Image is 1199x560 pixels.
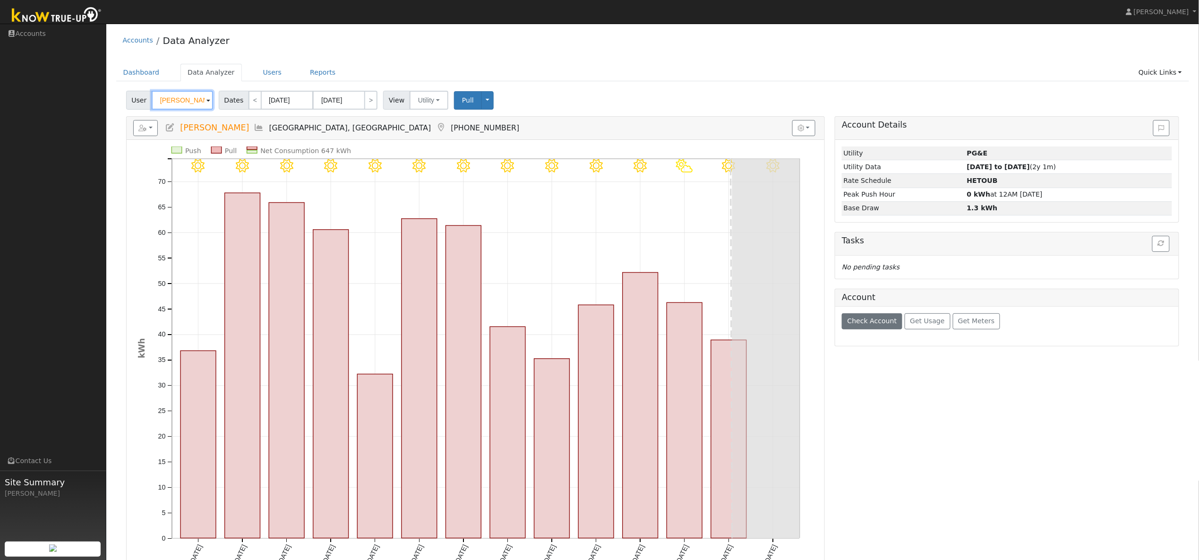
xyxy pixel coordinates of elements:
rect: onclick="" [402,219,437,538]
rect: onclick="" [269,203,304,538]
button: Check Account [842,313,902,329]
text: 0 [162,534,165,542]
td: at 12AM [DATE] [965,188,1172,201]
i: 8/15 - Clear [634,159,647,172]
strong: ID: 17150458, authorized: 08/07/25 [967,149,988,157]
span: Pull [462,96,474,104]
a: Edit User (35001) [165,123,175,132]
a: Quick Links [1131,64,1189,81]
rect: onclick="" [578,305,614,539]
text: 40 [158,331,165,338]
td: Utility [842,146,965,160]
td: Utility Data [842,160,965,174]
span: [PHONE_NUMBER] [451,123,519,132]
text: 50 [158,280,165,287]
rect: onclick="" [446,226,481,539]
text: Pull [225,147,237,155]
a: < [248,91,262,110]
i: 8/16 - PartlyCloudy [676,159,693,172]
text: 20 [158,433,165,440]
strong: 0 kWh [967,190,991,198]
h5: Tasks [842,236,1172,246]
span: [PERSON_NAME] [180,123,249,132]
a: Multi-Series Graph [254,123,265,132]
text: Push [185,147,201,155]
rect: onclick="" [534,359,570,538]
i: 8/05 - Clear [191,159,205,172]
rect: onclick="" [225,193,260,539]
text: 60 [158,229,165,236]
text: 35 [158,356,165,364]
span: Get Usage [910,317,945,325]
rect: onclick="" [711,340,746,538]
strong: [DATE] to [DATE] [967,163,1030,171]
i: 8/13 - MostlyClear [545,159,558,172]
span: (2y 1m) [967,163,1056,171]
text: Net Consumption 647 kWh [260,147,351,155]
i: 8/08 - Clear [324,159,337,172]
i: 8/17 - MostlyClear [722,159,736,172]
i: 8/09 - Clear [368,159,382,172]
a: Users [256,64,289,81]
a: Reports [303,64,343,81]
text: kWh [137,338,146,359]
h5: Account [842,293,875,302]
i: 8/12 - Clear [501,159,514,172]
div: [PERSON_NAME] [5,489,101,499]
input: Select a User [152,91,213,110]
button: Pull [454,91,482,110]
img: Know True-Up [7,5,106,26]
a: > [364,91,377,110]
i: 8/07 - MostlyClear [280,159,293,172]
span: Get Meters [958,317,995,325]
text: 15 [158,458,165,466]
button: Issue History [1153,120,1170,136]
span: [GEOGRAPHIC_DATA], [GEOGRAPHIC_DATA] [269,123,431,132]
text: 70 [158,178,165,185]
rect: onclick="" [623,273,658,538]
rect: onclick="" [490,327,525,538]
td: Peak Push Hour [842,188,965,201]
td: Rate Schedule [842,174,965,188]
text: 30 [158,382,165,389]
rect: onclick="" [313,230,349,538]
span: [PERSON_NAME] [1134,8,1189,16]
a: Data Analyzer [163,35,230,46]
text: 65 [158,203,165,211]
text: 5 [162,509,165,517]
button: Utility [410,91,448,110]
button: Get Usage [905,313,951,329]
i: 8/06 - Clear [236,159,249,172]
button: Refresh [1152,236,1170,252]
span: Dates [219,91,249,110]
a: Data Analyzer [180,64,242,81]
a: Map [436,123,446,132]
img: retrieve [49,544,57,552]
rect: onclick="" [180,351,216,539]
text: 45 [158,305,165,313]
rect: onclick="" [357,374,393,538]
a: Dashboard [116,64,167,81]
i: 8/10 - Clear [412,159,426,172]
span: Check Account [848,317,897,325]
strong: 1.3 kWh [967,204,998,212]
span: User [126,91,152,110]
span: Site Summary [5,476,101,489]
i: 8/11 - Clear [457,159,470,172]
rect: onclick="" [667,303,702,538]
h5: Account Details [842,120,1172,130]
span: View [383,91,410,110]
text: 25 [158,407,165,415]
text: 55 [158,254,165,262]
text: 10 [158,484,165,491]
strong: V [967,177,998,184]
i: No pending tasks [842,263,899,271]
td: Base Draw [842,201,965,215]
i: 8/14 - Clear [590,159,603,172]
button: Get Meters [953,313,1001,329]
a: Accounts [123,36,153,44]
